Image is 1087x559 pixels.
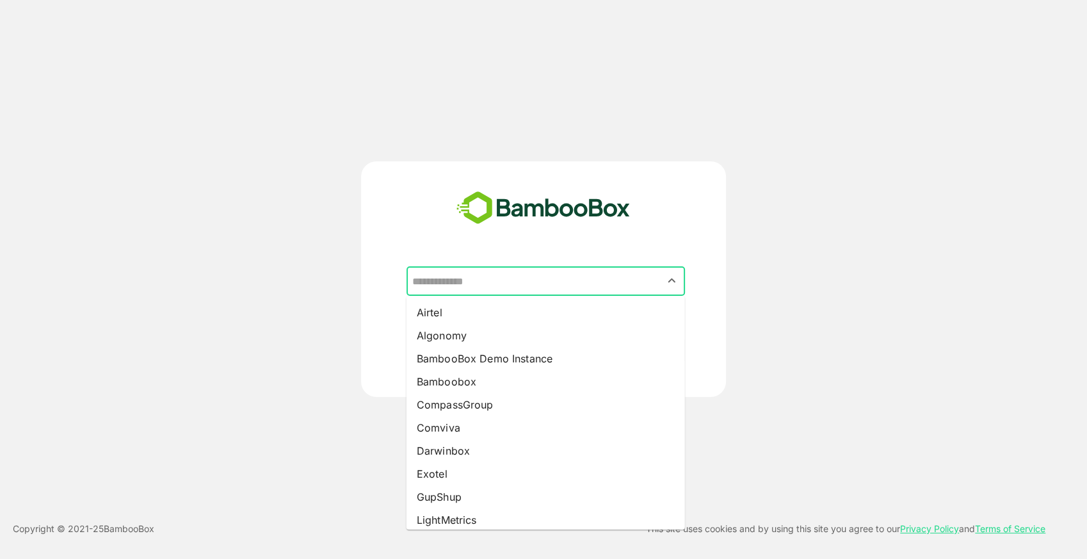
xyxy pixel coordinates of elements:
li: Airtel [407,301,685,324]
p: This site uses cookies and by using this site you agree to our and [646,521,1045,537]
li: GupShup [407,485,685,508]
img: bamboobox [449,187,637,229]
li: BambooBox Demo Instance [407,347,685,370]
a: Terms of Service [975,523,1045,534]
p: Copyright © 2021- 25 BambooBox [13,521,154,537]
li: CompassGroup [407,393,685,416]
button: Close [663,272,680,289]
li: Exotel [407,462,685,485]
li: Comviva [407,416,685,439]
li: Bamboobox [407,370,685,393]
li: LightMetrics [407,508,685,531]
li: Darwinbox [407,439,685,462]
a: Privacy Policy [900,523,959,534]
li: Algonomy [407,324,685,347]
